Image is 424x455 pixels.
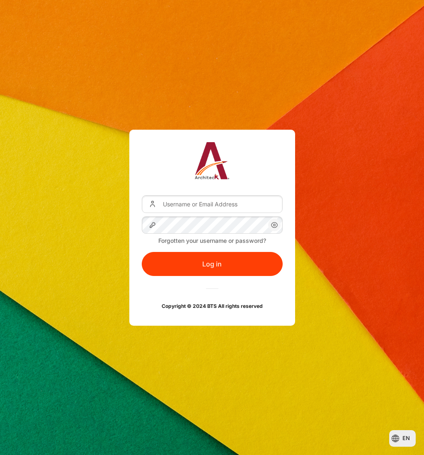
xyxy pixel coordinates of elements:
button: Log in [142,252,283,276]
a: Forgotten your username or password? [158,237,266,244]
input: Username or Email Address [142,195,283,213]
img: Architeck [195,142,229,179]
a: Architeck [195,142,229,183]
button: Languages [389,430,416,447]
span: en [402,434,410,443]
strong: Copyright © 2024 BTS All rights reserved [162,303,263,309]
